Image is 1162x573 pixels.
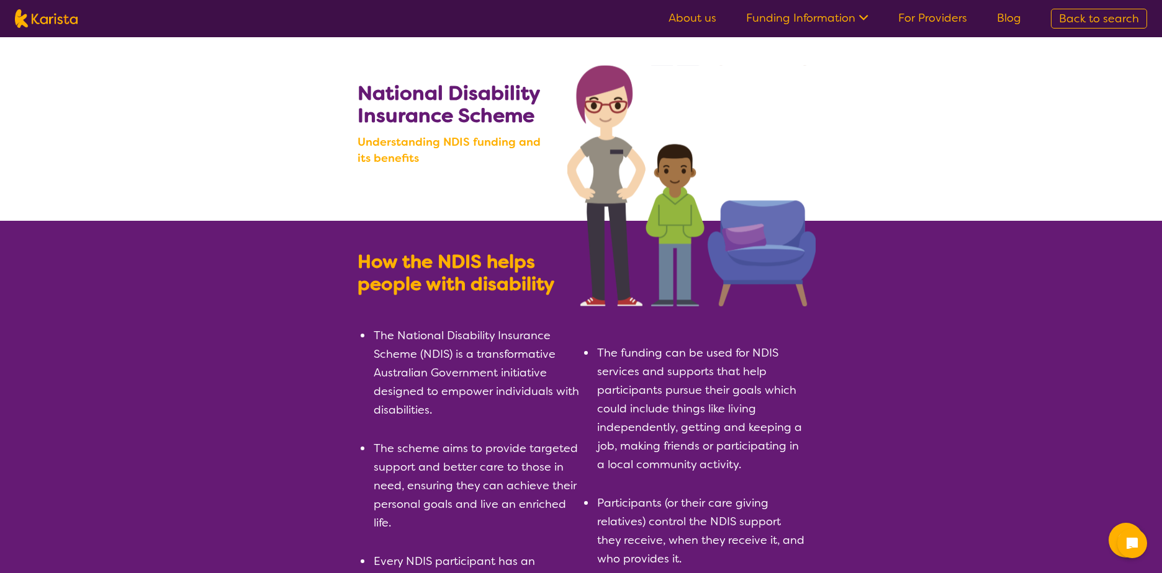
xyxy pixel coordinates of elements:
[372,326,581,419] li: The National Disability Insurance Scheme (NDIS) is a transformative Australian Government initiat...
[1059,11,1139,26] span: Back to search
[746,11,868,25] a: Funding Information
[567,65,816,306] img: Search NDIS services with Karista
[898,11,967,25] a: For Providers
[358,134,556,166] b: Understanding NDIS funding and its benefits
[372,439,581,532] li: The scheme aims to provide targeted support and better care to those in need, ensuring they can a...
[1051,9,1147,29] a: Back to search
[596,494,804,568] li: Participants (or their care giving relatives) control the NDIS support they receive, when they re...
[358,249,554,296] b: How the NDIS helps people with disability
[1109,523,1143,557] button: Channel Menu
[596,344,804,474] li: The funding can be used for NDIS services and supports that help participants pursue their goals ...
[15,9,78,28] img: Karista logo
[358,80,539,128] b: National Disability Insurance Scheme
[669,11,716,25] a: About us
[997,11,1021,25] a: Blog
